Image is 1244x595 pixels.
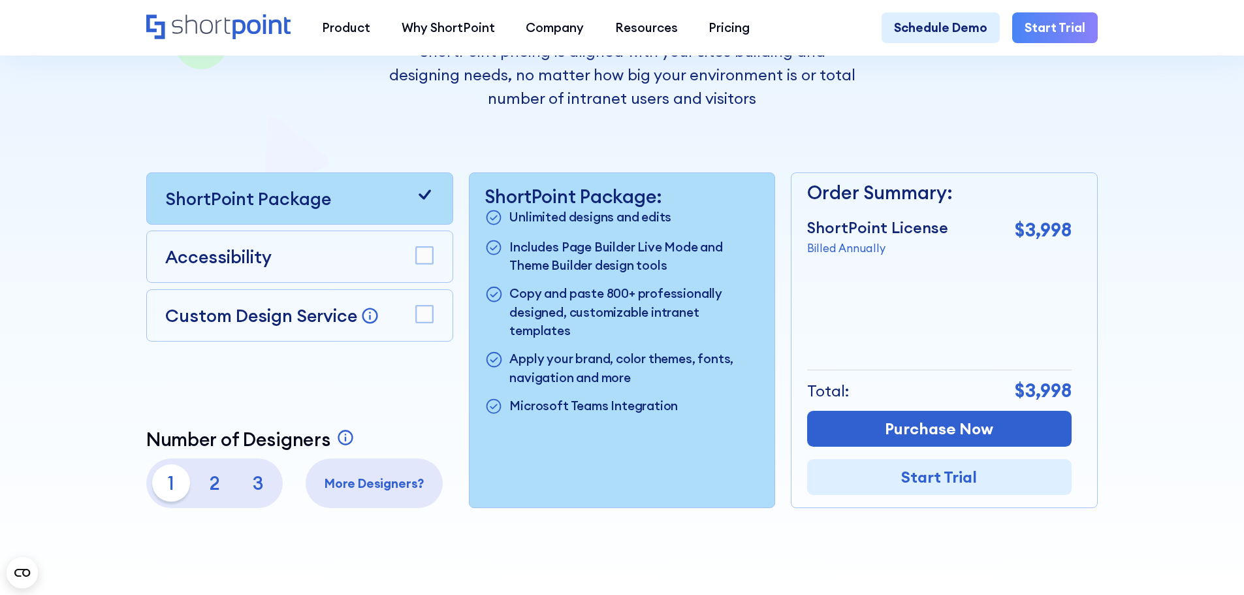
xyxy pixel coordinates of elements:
p: More Designers? [312,474,437,493]
p: Copy and paste 800+ professionally designed, customizable intranet templates [509,284,759,340]
iframe: Chat Widget [1179,532,1244,595]
p: ShortPoint Package: [485,185,759,208]
div: Company [526,18,584,37]
p: ShortPoint pricing is aligned with your sites building and designing needs, no matter how big you... [389,40,855,110]
p: $3,998 [1015,216,1072,244]
p: Custom Design Service [165,304,357,327]
a: Company [510,12,599,44]
p: 2 [196,464,233,502]
p: Order Summary: [807,179,1072,207]
p: ShortPoint License [807,216,948,240]
a: Schedule Demo [882,12,1000,44]
div: Pricing [709,18,750,37]
div: Resources [615,18,678,37]
p: Total: [807,379,850,403]
p: Includes Page Builder Live Mode and Theme Builder design tools [509,238,759,275]
div: Product [322,18,370,37]
p: 3 [240,464,277,502]
a: Pricing [694,12,766,44]
p: Number of Designers [146,428,330,451]
a: Home [146,14,291,41]
a: Purchase Now [807,411,1072,447]
div: Why ShortPoint [402,18,495,37]
p: ShortPoint Package [165,185,331,212]
p: Microsoft Teams Integration [509,396,678,417]
p: Billed Annually [807,240,948,256]
p: Apply your brand, color themes, fonts, navigation and more [509,349,759,387]
p: Unlimited designs and edits [509,208,671,229]
button: Open CMP widget [7,557,38,588]
a: Start Trial [807,459,1072,495]
a: Product [306,12,386,44]
p: $3,998 [1015,377,1072,405]
a: Resources [599,12,694,44]
a: Number of Designers [146,428,359,451]
p: 1 [152,464,189,502]
a: Start Trial [1012,12,1098,44]
p: Accessibility [165,244,272,270]
a: Why ShortPoint [386,12,511,44]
